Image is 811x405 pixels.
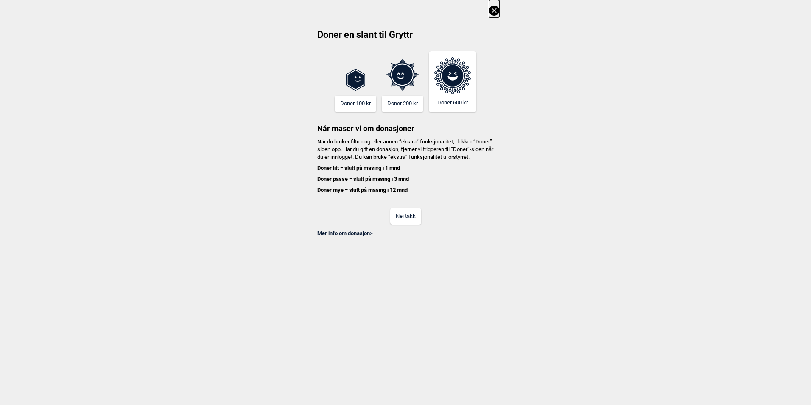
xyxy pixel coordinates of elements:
[382,96,423,112] button: Doner 200 kr
[317,230,373,236] a: Mer info om donasjon>
[335,96,376,112] button: Doner 100 kr
[429,51,476,112] button: Doner 600 kr
[312,138,499,194] h4: Når du bruker filtrering eller annen “ekstra” funksjonalitet, dukker “Doner”-siden opp. Har du gi...
[317,165,400,171] b: Doner litt = slutt på masing i 1 mnd
[312,28,499,47] h2: Doner en slant til Gryttr
[317,176,409,182] b: Doner passe = slutt på masing i 3 mnd
[312,112,499,134] h3: Når maser vi om donasjoner
[390,208,421,225] button: Nei takk
[317,187,408,193] b: Doner mye = slutt på masing i 12 mnd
